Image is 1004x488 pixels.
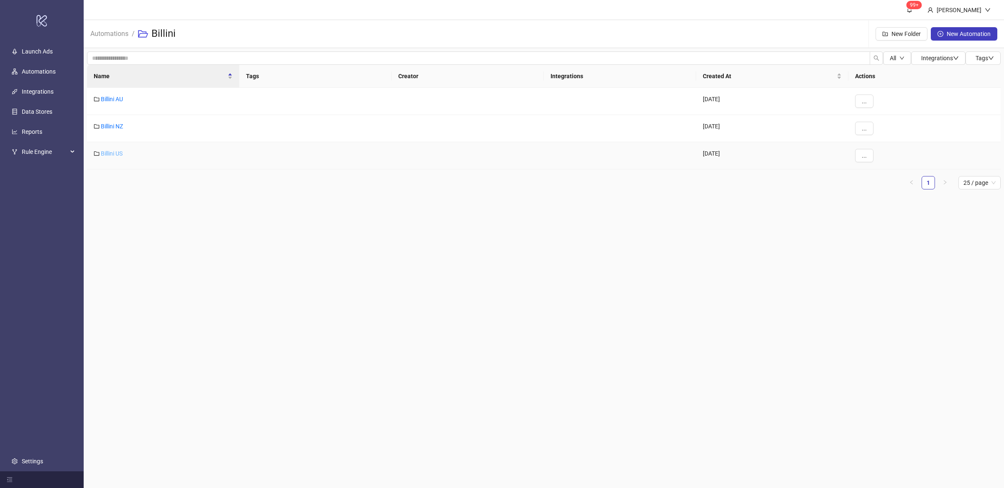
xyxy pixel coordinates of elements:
[958,176,1001,189] div: Page Size
[22,143,68,160] span: Rule Engine
[899,56,904,61] span: down
[848,65,1001,88] th: Actions
[7,477,13,483] span: menu-fold
[855,122,873,135] button: ...
[882,31,888,37] span: folder-add
[94,123,100,129] span: folder
[855,95,873,108] button: ...
[862,125,867,132] span: ...
[138,29,148,39] span: folder-open
[544,65,696,88] th: Integrations
[921,55,959,61] span: Integrations
[907,7,912,13] span: bell
[696,65,848,88] th: Created At
[931,27,997,41] button: New Automation
[89,28,130,38] a: Automations
[12,149,18,155] span: fork
[966,51,1001,65] button: Tagsdown
[94,151,100,156] span: folder
[938,176,952,189] li: Next Page
[922,176,935,189] li: 1
[943,180,948,185] span: right
[132,20,135,47] li: /
[22,88,54,95] a: Integrations
[938,176,952,189] button: right
[909,180,914,185] span: left
[855,149,873,162] button: ...
[862,152,867,159] span: ...
[883,51,911,65] button: Alldown
[905,176,918,189] button: left
[891,31,921,37] span: New Folder
[101,123,123,130] a: Billini NZ
[922,176,935,189] a: 1
[907,1,922,9] sup: 1577
[876,27,927,41] button: New Folder
[239,65,392,88] th: Tags
[696,88,848,115] div: [DATE]
[963,176,996,189] span: 25 / page
[947,31,991,37] span: New Automation
[392,65,544,88] th: Creator
[696,115,848,142] div: [DATE]
[87,65,239,88] th: Name
[94,96,100,102] span: folder
[22,48,53,55] a: Launch Ads
[953,55,959,61] span: down
[101,150,123,157] a: Billini US
[22,128,42,135] a: Reports
[890,55,896,61] span: All
[22,68,56,75] a: Automations
[976,55,994,61] span: Tags
[911,51,966,65] button: Integrationsdown
[927,7,933,13] span: user
[985,7,991,13] span: down
[151,27,176,41] h3: Billini
[873,55,879,61] span: search
[703,72,835,81] span: Created At
[905,176,918,189] li: Previous Page
[94,72,226,81] span: Name
[988,55,994,61] span: down
[22,458,43,465] a: Settings
[933,5,985,15] div: [PERSON_NAME]
[22,108,52,115] a: Data Stores
[862,98,867,105] span: ...
[937,31,943,37] span: plus-circle
[101,96,123,102] a: Billini AU
[696,142,848,169] div: [DATE]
